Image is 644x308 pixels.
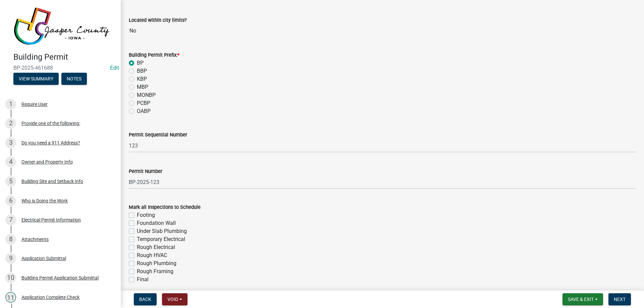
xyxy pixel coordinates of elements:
[5,157,16,167] div: 4
[129,53,179,58] label: Building Permit Prefix:
[137,243,175,251] label: Rough Electrical
[13,65,107,71] span: BP-2025-461688
[562,293,603,305] button: Save & Exit
[21,256,66,261] div: Application Submittal
[21,160,73,164] div: Owner and Property Info
[137,67,147,75] label: BBP
[137,235,185,243] label: Temporary Electrical
[21,102,48,107] div: Require User
[110,65,119,71] wm-modal-confirm: Edit Application Number
[13,76,59,82] wm-modal-confirm: Summary
[5,234,16,245] div: 8
[21,121,80,126] div: Provide one of the following:
[568,297,594,302] span: Save & Exit
[21,140,80,145] div: Do you need a 911 Address?
[5,118,16,129] div: 2
[137,83,148,91] label: MBP
[21,275,99,280] div: Building Permit Application Submittal
[13,73,59,85] button: View Summary
[129,169,162,174] label: Permit Number
[5,253,16,264] div: 9
[167,297,178,302] span: Void
[137,211,155,219] label: Footing
[21,198,68,203] div: Who is Doing the Work
[608,293,631,305] button: Next
[137,75,147,83] label: KBP
[139,297,151,302] span: Back
[137,91,156,99] label: MONBP
[110,65,119,71] a: Edit
[21,237,49,242] div: Attachments
[5,195,16,206] div: 6
[5,176,16,187] div: 5
[5,214,16,225] div: 7
[5,99,16,110] div: 1
[61,76,87,82] wm-modal-confirm: Notes
[137,227,187,235] label: Under Slab Plumbing
[137,99,150,107] label: PCBP
[61,73,87,85] button: Notes
[21,218,81,222] div: Electrical Permit Information
[614,297,626,302] span: Next
[129,18,187,23] label: Located within city limits?
[162,293,187,305] button: Void
[21,179,83,184] div: Building Site and Setback Info
[137,275,149,284] label: Final
[137,107,151,115] label: OABP
[5,292,16,303] div: 11
[129,133,187,137] label: Permit Sequential Number
[129,205,201,210] label: Mark all Inspections to Schedule
[134,293,157,305] button: Back
[137,251,167,259] label: Rough HVAC
[21,295,79,300] div: Application Complete Check
[13,7,110,45] img: Jasper County, Iowa
[137,259,176,267] label: Rough Plumbing
[137,219,176,227] label: Foundation Wall
[13,52,115,62] h4: Building Permit
[137,267,173,275] label: Rough Framing
[5,272,16,283] div: 10
[5,137,16,148] div: 3
[137,59,144,67] label: BP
